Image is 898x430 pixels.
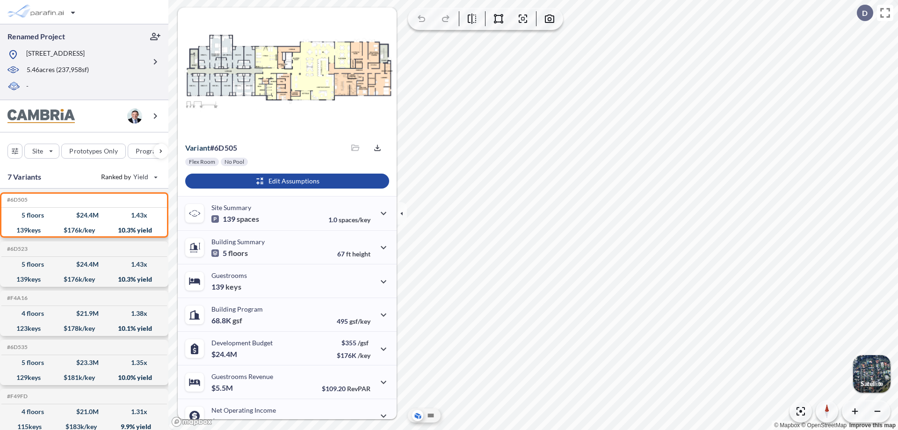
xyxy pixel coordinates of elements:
p: Development Budget [211,339,273,347]
span: Variant [185,143,210,152]
p: 67 [337,250,370,258]
button: Switcher ImageSatellite [853,355,891,393]
p: - [26,81,29,92]
p: 139 [211,214,259,224]
p: Satellite [861,380,883,387]
button: Site Plan [425,410,436,421]
p: Guestrooms Revenue [211,372,273,380]
p: No Pool [224,158,244,166]
img: Switcher Image [853,355,891,393]
span: ft [346,250,351,258]
p: Guestrooms [211,271,247,279]
a: Mapbox [774,422,800,429]
span: /key [358,351,370,359]
p: 5.46 acres ( 237,958 sf) [27,65,89,75]
a: OpenStreetMap [801,422,847,429]
p: 139 [211,282,241,292]
span: Yield [133,172,149,182]
p: $5.5M [211,383,234,393]
h5: Click to copy the code [5,393,28,400]
span: spaces [237,214,259,224]
h5: Click to copy the code [5,295,28,301]
span: gsf [232,316,242,325]
span: gsf/key [349,317,370,325]
p: Edit Assumptions [268,176,319,186]
img: BrandImage [7,109,75,124]
p: Renamed Project [7,31,65,42]
span: height [352,250,370,258]
p: 68.8K [211,316,242,325]
p: Building Program [211,305,263,313]
p: [STREET_ADDRESS] [26,49,85,60]
span: margin [350,418,370,426]
p: 1.0 [328,216,370,224]
p: 45.0% [331,418,370,426]
p: Building Summary [211,238,265,246]
button: Edit Assumptions [185,174,389,189]
button: Aerial View [412,410,423,421]
button: Prototypes Only [61,144,126,159]
button: Program [128,144,178,159]
h5: Click to copy the code [5,246,28,252]
h5: Click to copy the code [5,344,28,350]
p: Flex Room [189,158,215,166]
p: Site Summary [211,204,251,211]
span: /gsf [358,339,369,347]
p: Net Operating Income [211,406,276,414]
span: spaces/key [339,216,370,224]
h5: Click to copy the code [5,197,28,203]
p: $176K [337,351,370,359]
p: 495 [337,317,370,325]
span: RevPAR [347,385,370,393]
p: $109.20 [322,385,370,393]
p: # 6d505 [185,143,237,153]
img: user logo [127,109,142,124]
button: Site [24,144,59,159]
p: Program [136,146,162,156]
p: 5 [211,248,248,258]
p: $24.4M [211,350,239,359]
p: Site [32,146,43,156]
a: Mapbox homepage [171,416,212,427]
p: $2.5M [211,417,234,426]
a: Improve this map [849,422,896,429]
span: keys [225,282,241,292]
button: Ranked by Yield [94,169,164,184]
span: floors [228,248,248,258]
p: D [862,9,868,17]
p: Prototypes Only [69,146,118,156]
p: $355 [337,339,370,347]
p: 7 Variants [7,171,42,182]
